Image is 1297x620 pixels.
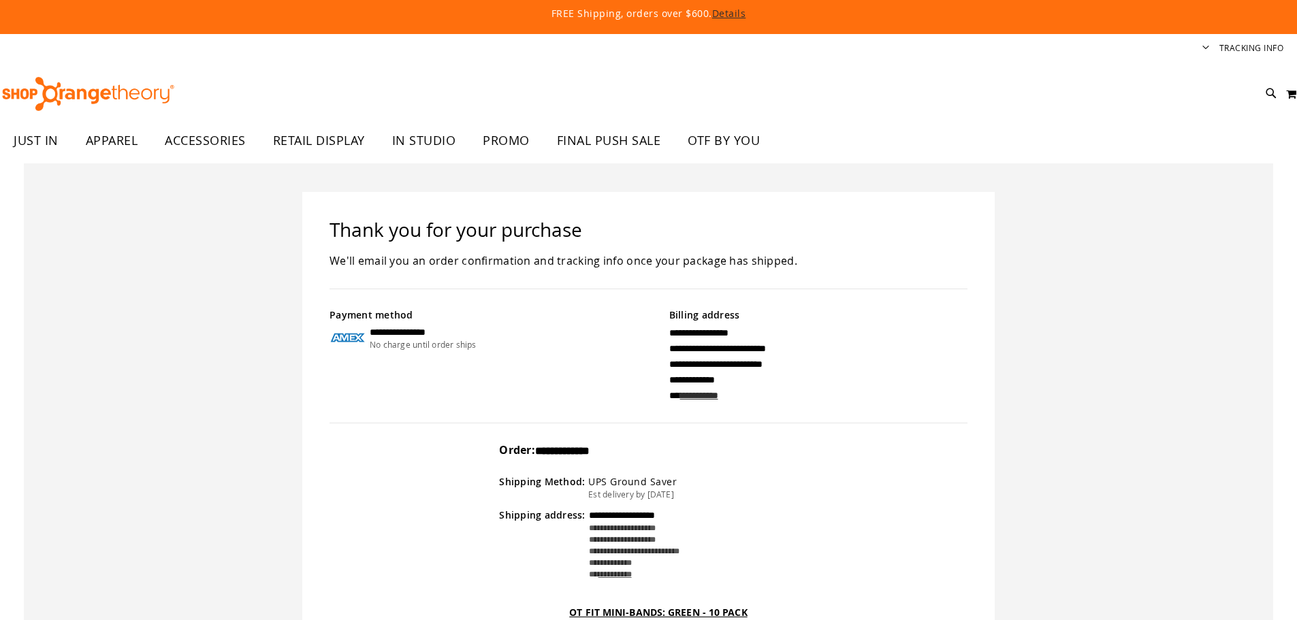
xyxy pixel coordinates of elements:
img: Payment type icon [330,325,366,350]
div: Shipping Method: [499,475,588,500]
a: ACCESSORIES [151,125,259,157]
a: IN STUDIO [379,125,470,157]
button: Account menu [1202,42,1209,55]
div: Billing address [669,308,968,325]
span: IN STUDIO [392,125,456,156]
p: FREE Shipping, orders over $600. [240,7,1057,20]
a: FINAL PUSH SALE [543,125,675,157]
a: PROMO [469,125,543,157]
div: We'll email you an order confirmation and tracking info once your package has shipped. [330,252,967,270]
span: PROMO [483,125,530,156]
a: Details [712,7,746,20]
span: FINAL PUSH SALE [557,125,661,156]
span: APPAREL [86,125,138,156]
div: Shipping address: [499,508,588,581]
span: Est delivery by [DATE] [588,489,674,500]
a: OT FIT MINI-BANDS: GREEN - 10 PACK [569,606,747,619]
a: OTF BY YOU [674,125,773,157]
a: APPAREL [72,125,152,157]
span: RETAIL DISPLAY [273,125,365,156]
span: OTF BY YOU [688,125,760,156]
div: UPS Ground Saver [588,475,677,489]
a: RETAIL DISPLAY [259,125,379,157]
div: Payment method [330,308,628,325]
span: JUST IN [14,125,59,156]
span: ACCESSORIES [165,125,246,156]
div: No charge until order ships [370,339,477,350]
div: Order: [499,442,798,468]
h1: Thank you for your purchase [330,219,967,241]
a: Tracking Info [1219,42,1284,54]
